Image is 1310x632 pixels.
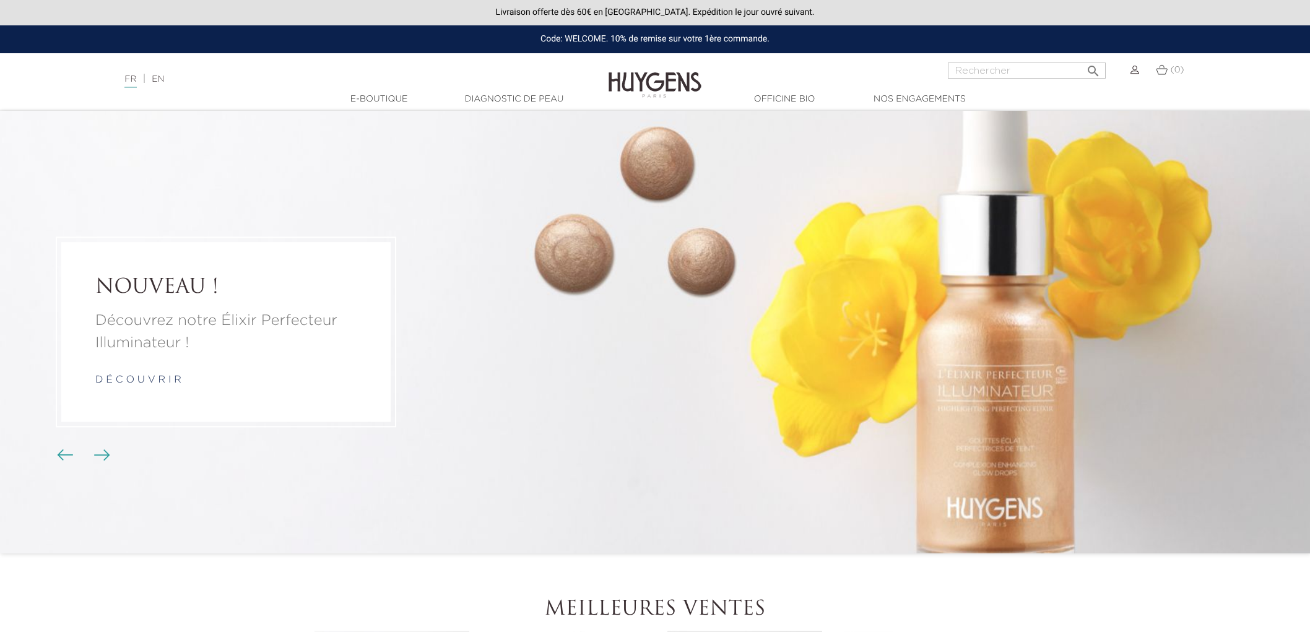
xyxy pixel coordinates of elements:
[95,310,357,354] a: Découvrez notre Élixir Perfecteur Illuminateur !
[1171,66,1184,74] span: (0)
[95,375,181,385] a: d é c o u v r i r
[722,93,846,106] a: Officine Bio
[857,93,981,106] a: Nos engagements
[311,598,999,621] h2: Meilleures ventes
[95,277,357,300] a: NOUVEAU !
[124,75,136,88] a: FR
[1082,59,1104,76] button: 
[948,63,1106,79] input: Rechercher
[609,52,701,100] img: Huygens
[152,75,164,84] a: EN
[452,93,576,106] a: Diagnostic de peau
[317,93,441,106] a: E-Boutique
[118,72,536,87] div: |
[1086,60,1101,75] i: 
[62,446,102,465] div: Boutons du carrousel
